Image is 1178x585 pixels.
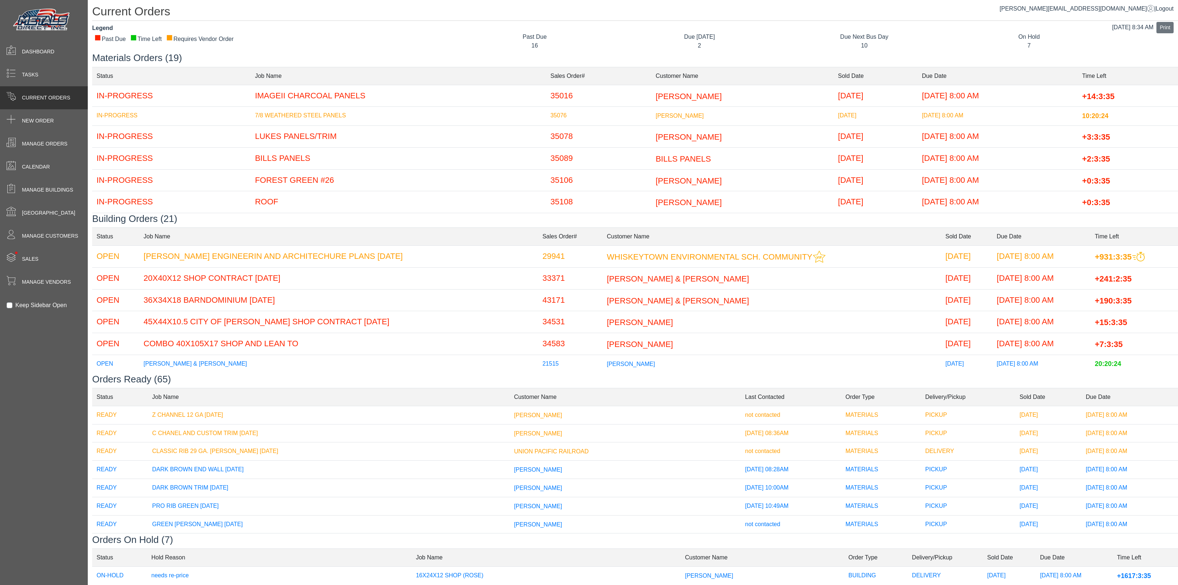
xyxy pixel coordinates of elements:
[538,227,602,245] td: Sales Order#
[607,296,749,305] span: [PERSON_NAME] & [PERSON_NAME]
[656,113,704,119] span: [PERSON_NAME]
[1015,424,1081,442] td: [DATE]
[656,154,711,163] span: BILLS PANELS
[130,35,162,44] div: Time Left
[1015,388,1081,406] td: Sold Date
[148,388,509,406] td: Job Name
[92,126,251,148] td: IN-PROGRESS
[941,245,992,267] td: [DATE]
[1112,24,1154,30] span: [DATE] 8:34 AM
[1082,132,1110,141] span: +3:3:35
[139,267,538,289] td: 20X40X12 SHOP CONTRACT [DATE]
[166,35,173,40] div: ■
[1082,176,1110,185] span: +0:3:35
[1015,479,1081,497] td: [DATE]
[22,186,73,194] span: Manage Buildings
[685,573,733,579] span: [PERSON_NAME]
[813,250,825,263] img: This customer should be prioritized
[92,245,139,267] td: OPEN
[941,289,992,311] td: [DATE]
[22,232,78,240] span: Manage Customers
[656,132,722,141] span: [PERSON_NAME]
[147,549,411,567] td: Hold Reason
[921,515,1015,533] td: PICKUP
[622,33,776,41] div: Due [DATE]
[546,67,651,85] td: Sales Order#
[92,374,1178,385] h3: Orders Ready (65)
[1132,252,1145,262] img: This order should be prioritized
[921,424,1015,442] td: PICKUP
[833,147,917,169] td: [DATE]
[1082,198,1110,207] span: +0:3:35
[1081,533,1178,552] td: [DATE] 8:00 AM
[92,515,148,533] td: READY
[92,479,148,497] td: READY
[92,213,1178,224] h3: Building Orders (21)
[941,311,992,333] td: [DATE]
[1117,572,1151,580] span: +1617:3:35
[841,461,921,479] td: MATERIALS
[514,412,562,418] span: [PERSON_NAME]
[841,497,921,515] td: MATERIALS
[92,333,139,355] td: OPEN
[1081,515,1178,533] td: [DATE] 8:00 AM
[921,497,1015,515] td: PICKUP
[411,549,681,567] td: Job Name
[787,33,941,41] div: Due Next Bus Day
[538,355,602,374] td: 21515
[941,333,992,355] td: [DATE]
[833,107,917,126] td: [DATE]
[1000,5,1154,12] a: [PERSON_NAME][EMAIL_ADDRESS][DOMAIN_NAME]
[1156,5,1174,12] span: Logout
[741,461,841,479] td: [DATE] 08:28AM
[992,311,1090,333] td: [DATE] 8:00 AM
[514,430,562,436] span: [PERSON_NAME]
[1036,549,1113,567] td: Due Date
[139,333,538,355] td: COMBO 40X105X17 SHOP AND LEAN TO
[92,549,147,567] td: Status
[833,169,917,191] td: [DATE]
[92,85,251,107] td: IN-PROGRESS
[148,479,509,497] td: DARK BROWN TRIM [DATE]
[1081,497,1178,515] td: [DATE] 8:00 AM
[787,41,941,50] div: 10
[1015,442,1081,461] td: [DATE]
[741,479,841,497] td: [DATE] 10:00AM
[921,388,1015,406] td: Delivery/Pickup
[139,289,538,311] td: 36X34X18 BARNDOMINIUM [DATE]
[1000,4,1174,13] div: |
[139,311,538,333] td: 45X44X10.5 CITY OF [PERSON_NAME] SHOP CONTRACT [DATE]
[148,533,509,552] td: PRO RIB DARK GRAY [DATE]
[538,267,602,289] td: 33371
[833,191,917,213] td: [DATE]
[546,169,651,191] td: 35106
[148,424,509,442] td: C CHANEL AND CUSTOM TRIM [DATE]
[607,340,673,349] span: [PERSON_NAME]
[538,333,602,355] td: 34583
[22,94,70,102] span: Current Orders
[921,479,1015,497] td: PICKUP
[1095,296,1132,305] span: +190:3:35
[92,147,251,169] td: IN-PROGRESS
[841,479,921,497] td: MATERIALS
[651,67,834,85] td: Customer Name
[15,301,67,310] label: Keep Sidebar Open
[1015,406,1081,424] td: [DATE]
[952,33,1106,41] div: On Hold
[1081,461,1178,479] td: [DATE] 8:00 AM
[992,245,1090,267] td: [DATE] 8:00 AM
[92,406,148,424] td: READY
[1095,252,1132,261] span: +931:3:35
[92,534,1178,546] h3: Orders On Hold (7)
[992,333,1090,355] td: [DATE] 8:00 AM
[1095,361,1121,368] span: 20:20:24
[833,85,917,107] td: [DATE]
[918,169,1078,191] td: [DATE] 8:00 AM
[94,35,101,40] div: ■
[918,107,1078,126] td: [DATE] 8:00 AM
[92,169,251,191] td: IN-PROGRESS
[92,4,1178,21] h1: Current Orders
[546,147,651,169] td: 35089
[841,424,921,442] td: MATERIALS
[1015,497,1081,515] td: [DATE]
